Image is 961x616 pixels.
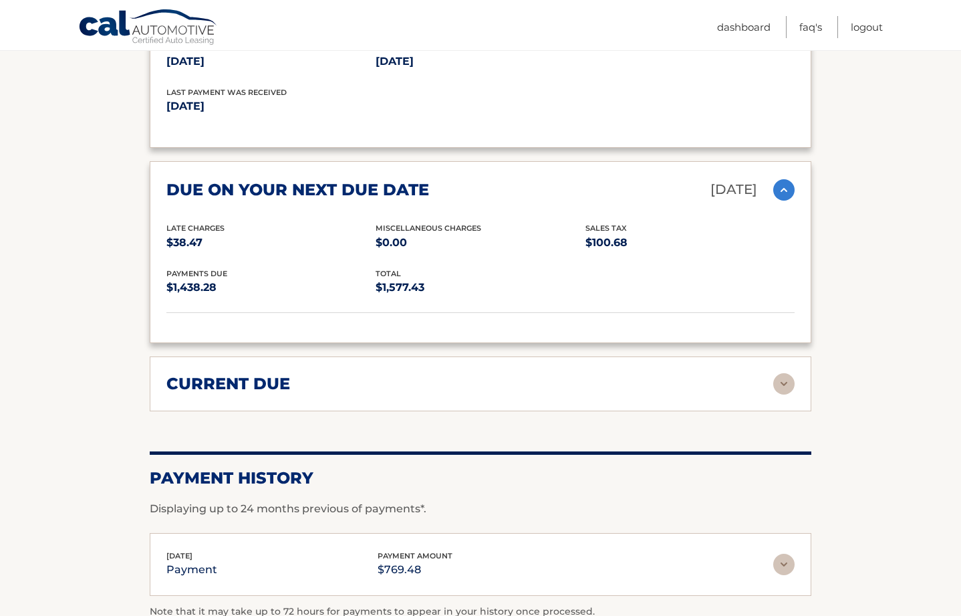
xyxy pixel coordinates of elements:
[166,374,290,394] h2: current due
[585,233,795,252] p: $100.68
[166,560,217,579] p: payment
[166,223,225,233] span: Late Charges
[166,52,376,71] p: [DATE]
[376,52,585,71] p: [DATE]
[166,551,192,560] span: [DATE]
[773,179,795,201] img: accordion-active.svg
[166,269,227,278] span: Payments Due
[773,554,795,575] img: accordion-rest.svg
[166,88,287,97] span: Last Payment was received
[376,233,585,252] p: $0.00
[710,178,757,201] p: [DATE]
[585,223,627,233] span: Sales Tax
[717,16,771,38] a: Dashboard
[378,560,452,579] p: $769.48
[166,278,376,297] p: $1,438.28
[166,97,480,116] p: [DATE]
[78,9,219,47] a: Cal Automotive
[150,468,811,488] h2: Payment History
[378,551,452,560] span: payment amount
[851,16,883,38] a: Logout
[376,278,585,297] p: $1,577.43
[376,223,481,233] span: Miscellaneous Charges
[773,373,795,395] img: accordion-rest.svg
[799,16,822,38] a: FAQ's
[166,233,376,252] p: $38.47
[376,269,401,278] span: total
[150,501,811,517] p: Displaying up to 24 months previous of payments*.
[166,180,429,200] h2: due on your next due date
